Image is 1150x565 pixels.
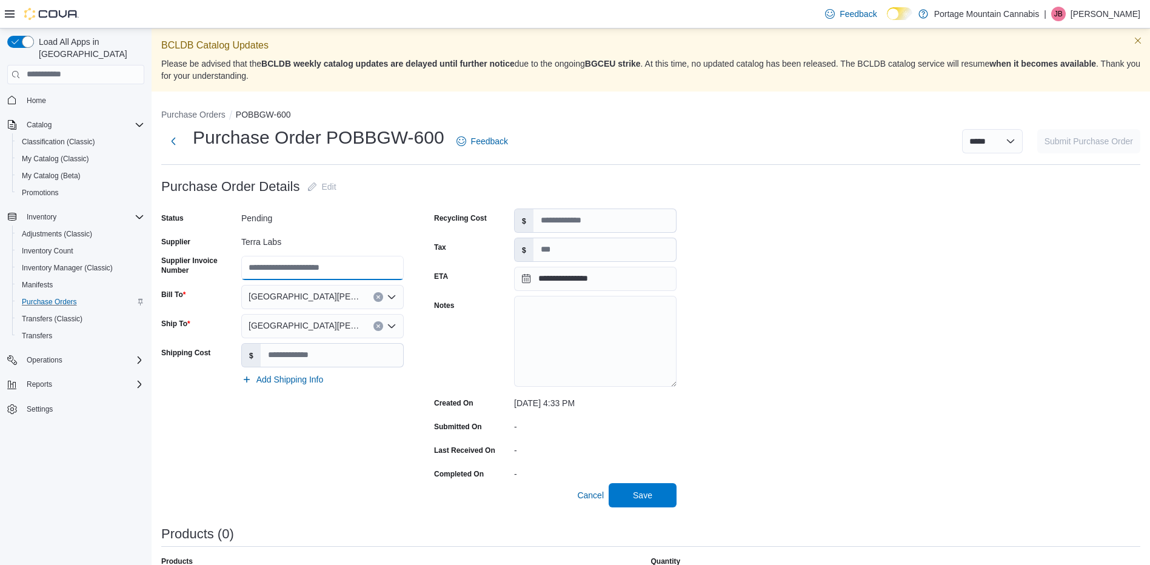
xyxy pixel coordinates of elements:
[434,242,446,252] label: Tax
[17,186,64,200] a: Promotions
[241,209,404,223] div: Pending
[17,227,144,241] span: Adjustments (Classic)
[22,171,81,181] span: My Catalog (Beta)
[840,8,877,20] span: Feedback
[161,129,186,153] button: Next
[17,329,144,343] span: Transfers
[12,259,149,276] button: Inventory Manager (Classic)
[256,373,324,386] span: Add Shipping Info
[22,263,113,273] span: Inventory Manager (Classic)
[27,96,46,105] span: Home
[27,404,53,414] span: Settings
[34,36,144,60] span: Load All Apps in [GEOGRAPHIC_DATA]
[193,125,444,150] h1: Purchase Order POBBGW-600
[22,154,89,164] span: My Catalog (Classic)
[17,227,97,241] a: Adjustments (Classic)
[434,398,473,408] label: Created On
[17,169,144,183] span: My Catalog (Beta)
[22,118,56,132] button: Catalog
[373,292,383,302] button: Clear input
[161,109,1140,123] nav: An example of EuiBreadcrumbs
[22,331,52,341] span: Transfers
[577,489,604,501] span: Cancel
[161,256,236,275] label: Supplier Invoice Number
[22,297,77,307] span: Purchase Orders
[1054,7,1063,21] span: JB
[161,58,1140,82] p: Please be advised that the due to the ongoing . At this time, no updated catalog has been release...
[17,329,57,343] a: Transfers
[820,2,881,26] a: Feedback
[434,446,495,455] label: Last Received On
[27,120,52,130] span: Catalog
[249,318,361,333] span: [GEOGRAPHIC_DATA][PERSON_NAME]
[22,188,59,198] span: Promotions
[17,152,94,166] a: My Catalog (Classic)
[17,186,144,200] span: Promotions
[161,110,226,119] button: Purchase Orders
[1131,33,1145,48] button: Dismiss this callout
[2,376,149,393] button: Reports
[12,150,149,167] button: My Catalog (Classic)
[2,92,149,109] button: Home
[12,133,149,150] button: Classification (Classic)
[17,295,82,309] a: Purchase Orders
[17,261,144,275] span: Inventory Manager (Classic)
[12,226,149,242] button: Adjustments (Classic)
[22,377,144,392] span: Reports
[161,179,300,194] h3: Purchase Order Details
[434,469,484,479] label: Completed On
[22,314,82,324] span: Transfers (Classic)
[572,483,609,507] button: Cancel
[22,118,144,132] span: Catalog
[161,348,210,358] label: Shipping Cost
[27,212,56,222] span: Inventory
[1037,129,1140,153] button: Submit Purchase Order
[22,93,51,108] a: Home
[22,353,144,367] span: Operations
[12,310,149,327] button: Transfers (Classic)
[22,137,95,147] span: Classification (Classic)
[22,377,57,392] button: Reports
[27,355,62,365] span: Operations
[2,116,149,133] button: Catalog
[22,402,58,416] a: Settings
[7,87,144,450] nav: Complex example
[261,59,515,69] strong: BCLDB weekly catalog updates are delayed until further notice
[17,169,85,183] a: My Catalog (Beta)
[17,312,144,326] span: Transfers (Classic)
[22,246,73,256] span: Inventory Count
[161,213,184,223] label: Status
[17,135,144,149] span: Classification (Classic)
[236,110,291,119] button: POBBGW-600
[934,7,1040,21] p: Portage Mountain Cannabis
[514,267,677,291] input: Press the down key to open a popover containing a calendar.
[322,181,336,193] span: Edit
[12,327,149,344] button: Transfers
[237,367,329,392] button: Add Shipping Info
[22,93,144,108] span: Home
[161,319,190,329] label: Ship To
[434,422,482,432] label: Submitted On
[514,417,677,432] div: -
[887,7,912,20] input: Dark Mode
[2,400,149,418] button: Settings
[27,379,52,389] span: Reports
[17,278,144,292] span: Manifests
[17,244,78,258] a: Inventory Count
[434,272,448,281] label: ETA
[303,175,341,199] button: Edit
[22,353,67,367] button: Operations
[609,483,677,507] button: Save
[452,129,513,153] a: Feedback
[241,232,404,247] div: Terra Labs
[17,312,87,326] a: Transfers (Classic)
[242,344,261,367] label: $
[1044,7,1046,21] p: |
[249,289,361,304] span: [GEOGRAPHIC_DATA][PERSON_NAME]
[17,152,144,166] span: My Catalog (Classic)
[22,229,92,239] span: Adjustments (Classic)
[1045,135,1133,147] span: Submit Purchase Order
[585,59,641,69] strong: BGCEU strike
[434,213,487,223] label: Recycling Cost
